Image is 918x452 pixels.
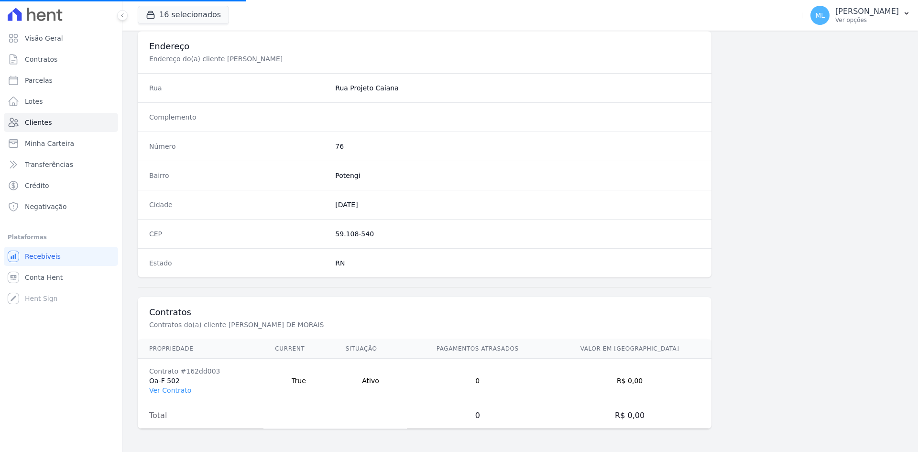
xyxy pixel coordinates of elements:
[25,97,43,106] span: Lotes
[25,160,73,169] span: Transferências
[138,403,263,429] td: Total
[407,339,548,359] th: Pagamentos Atrasados
[149,200,328,209] dt: Cidade
[149,41,700,52] h3: Endereço
[149,54,470,64] p: Endereço do(a) cliente [PERSON_NAME]
[25,76,53,85] span: Parcelas
[149,83,328,93] dt: Rua
[815,12,825,19] span: ML
[25,202,67,211] span: Negativação
[4,134,118,153] a: Minha Carteira
[25,33,63,43] span: Visão Geral
[335,200,700,209] dd: [DATE]
[149,366,252,376] div: Contrato #162dd003
[149,112,328,122] dt: Complemento
[4,113,118,132] a: Clientes
[149,142,328,151] dt: Número
[334,339,407,359] th: Situação
[138,6,229,24] button: 16 selecionados
[4,197,118,216] a: Negativação
[149,171,328,180] dt: Bairro
[548,339,711,359] th: Valor em [GEOGRAPHIC_DATA]
[25,139,74,148] span: Minha Carteira
[334,359,407,403] td: Ativo
[4,92,118,111] a: Lotes
[263,359,334,403] td: True
[4,268,118,287] a: Conta Hent
[335,258,700,268] dd: RN
[149,229,328,239] dt: CEP
[149,307,700,318] h3: Contratos
[8,232,114,243] div: Plataformas
[149,258,328,268] dt: Estado
[25,55,57,64] span: Contratos
[335,229,700,239] dd: 59.108-540
[25,252,61,261] span: Recebíveis
[4,247,118,266] a: Recebíveis
[548,403,711,429] td: R$ 0,00
[25,273,63,282] span: Conta Hent
[335,83,700,93] dd: Rua Projeto Caiana
[803,2,918,29] button: ML [PERSON_NAME] Ver opções
[25,118,52,127] span: Clientes
[335,142,700,151] dd: 76
[4,155,118,174] a: Transferências
[149,386,191,394] a: Ver Contrato
[4,176,118,195] a: Crédito
[548,359,711,403] td: R$ 0,00
[835,16,899,24] p: Ver opções
[4,29,118,48] a: Visão Geral
[407,403,548,429] td: 0
[263,339,334,359] th: Current
[407,359,548,403] td: 0
[835,7,899,16] p: [PERSON_NAME]
[149,320,470,330] p: Contratos do(a) cliente [PERSON_NAME] DE MORAIS
[25,181,49,190] span: Crédito
[335,171,700,180] dd: Potengi
[138,339,263,359] th: Propriedade
[4,50,118,69] a: Contratos
[138,359,263,403] td: Oa-F 502
[4,71,118,90] a: Parcelas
